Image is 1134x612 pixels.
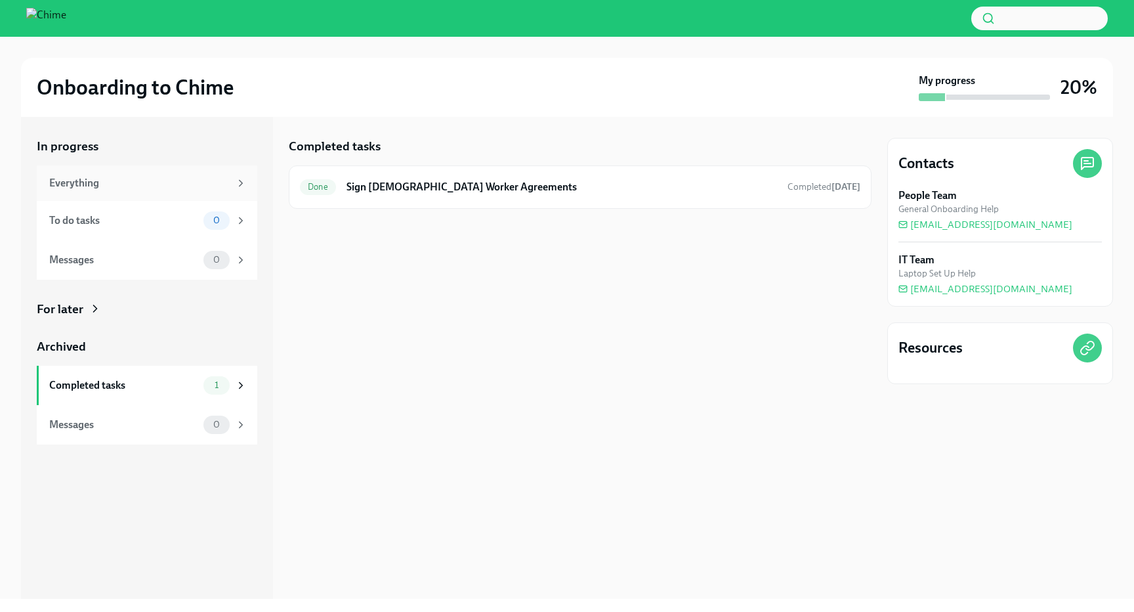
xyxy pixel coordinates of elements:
a: In progress [37,138,257,155]
span: Completed [787,181,860,192]
h6: Sign [DEMOGRAPHIC_DATA] Worker Agreements [346,180,777,194]
h5: Completed tasks [289,138,381,155]
div: For later [37,301,83,318]
div: Messages [49,418,198,432]
span: 0 [205,215,228,225]
a: For later [37,301,257,318]
strong: [DATE] [831,181,860,192]
span: Done [300,182,336,192]
div: To do tasks [49,213,198,228]
a: Messages0 [37,240,257,280]
a: Archived [37,338,257,355]
img: Chime [26,8,66,29]
a: [EMAIL_ADDRESS][DOMAIN_NAME] [898,218,1072,231]
a: To do tasks0 [37,201,257,240]
h2: Onboarding to Chime [37,74,234,100]
span: 0 [205,255,228,265]
h3: 20% [1060,76,1097,99]
span: Laptop Set Up Help [898,267,976,280]
div: Everything [49,176,230,190]
a: [EMAIL_ADDRESS][DOMAIN_NAME] [898,282,1072,295]
a: Everything [37,165,257,201]
div: Completed tasks [49,378,198,393]
span: 1 [207,380,226,390]
strong: IT Team [898,253,934,267]
a: Completed tasks1 [37,366,257,405]
span: General Onboarding Help [898,203,999,215]
strong: My progress [919,74,975,88]
a: DoneSign [DEMOGRAPHIC_DATA] Worker AgreementsCompleted[DATE] [300,177,860,198]
strong: People Team [898,188,957,203]
span: August 27th, 2025 20:37 [787,181,860,193]
h4: Resources [898,338,963,358]
a: Messages0 [37,405,257,445]
span: 0 [205,420,228,429]
h4: Contacts [898,154,954,173]
div: Messages [49,253,198,267]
